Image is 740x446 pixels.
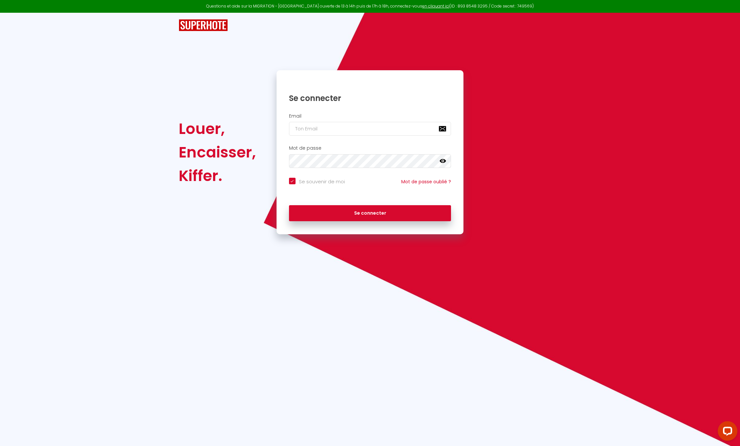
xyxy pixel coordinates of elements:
[713,419,740,446] iframe: LiveChat chat widget
[289,113,451,119] h2: Email
[289,205,451,222] button: Se connecter
[179,164,256,188] div: Kiffer.
[179,140,256,164] div: Encaisser,
[179,19,228,31] img: SuperHote logo
[289,122,451,136] input: Ton Email
[422,3,449,9] a: en cliquant ici
[401,178,451,185] a: Mot de passe oublié ?
[289,145,451,151] h2: Mot de passe
[289,93,451,103] h1: Se connecter
[179,117,256,140] div: Louer,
